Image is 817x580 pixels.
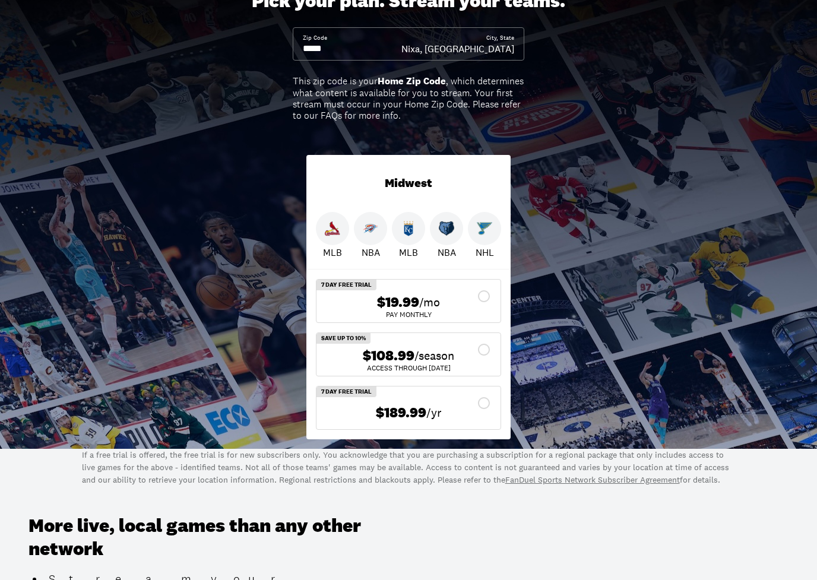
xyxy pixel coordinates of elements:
div: ACCESS THROUGH [DATE] [326,365,491,372]
span: /yr [426,404,442,421]
h3: More live, local games than any other network [28,515,370,560]
b: Home Zip Code [378,75,446,87]
div: 7 Day Free Trial [316,386,376,397]
div: Pay Monthly [326,311,491,318]
img: Blues [477,221,492,236]
span: /season [414,347,454,364]
p: MLB [323,245,342,259]
p: NHL [476,245,494,259]
p: If a free trial is offered, the free trial is for new subscribers only. You acknowledge that you ... [82,449,736,486]
p: NBA [362,245,380,259]
a: FanDuel Sports Network Subscriber Agreement [505,474,680,485]
p: NBA [438,245,456,259]
div: Midwest [306,155,511,212]
div: Zip Code [303,34,327,42]
div: Save Up To 10% [316,333,370,344]
div: Nixa, [GEOGRAPHIC_DATA] [401,42,514,55]
div: 7 Day Free Trial [316,280,376,290]
div: City, State [486,34,514,42]
span: /mo [419,294,440,310]
span: $189.99 [376,404,426,421]
img: Cardinals [325,221,340,236]
div: This zip code is your , which determines what content is available for you to stream. Your first ... [293,75,524,121]
img: Thunder [363,221,378,236]
span: $19.99 [377,294,419,311]
p: MLB [399,245,418,259]
img: Grizzlies [439,221,454,236]
img: Royals [401,221,416,236]
span: $108.99 [363,347,414,365]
